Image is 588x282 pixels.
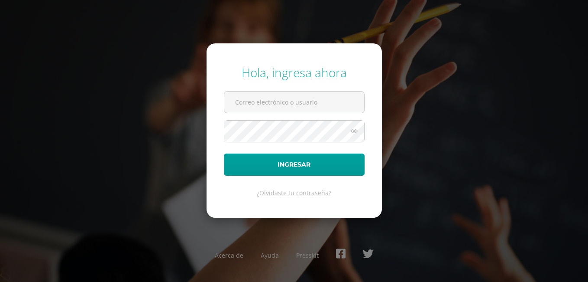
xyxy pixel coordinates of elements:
[261,251,279,259] a: Ayuda
[296,251,319,259] a: Presskit
[224,92,364,113] input: Correo electrónico o usuario
[224,154,365,176] button: Ingresar
[224,64,365,81] div: Hola, ingresa ahora
[215,251,243,259] a: Acerca de
[257,189,331,197] a: ¿Olvidaste tu contraseña?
